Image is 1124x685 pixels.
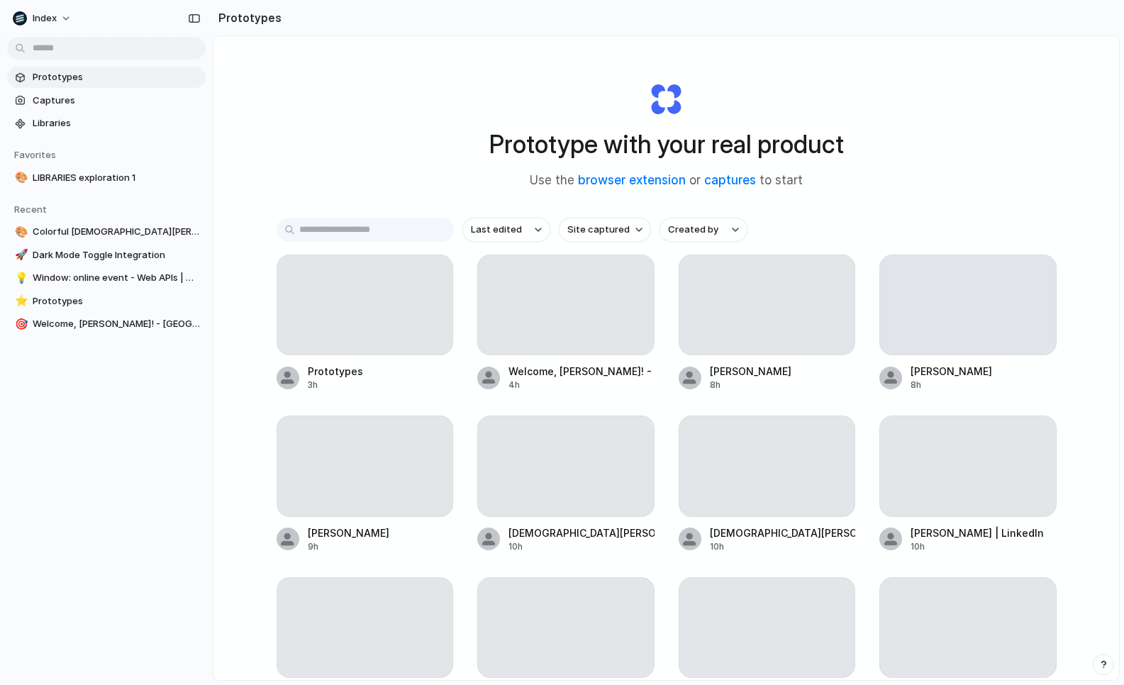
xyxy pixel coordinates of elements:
span: LIBRARIES exploration 1 [33,171,200,185]
span: Index [33,11,57,26]
a: browser extension [578,173,686,187]
div: 🎨 [15,224,25,240]
div: 🎯 [15,316,25,333]
span: Use the or to start [530,172,803,190]
span: Favorites [14,149,56,160]
button: Index [7,7,79,30]
div: 10h [508,540,655,553]
h2: Prototypes [213,9,282,26]
div: 🎨 [15,169,25,186]
div: 8h [710,379,791,391]
span: Captures [33,94,200,108]
span: Prototypes [33,70,200,84]
span: Prototypes [33,294,200,308]
span: Libraries [33,116,200,130]
span: Last edited [471,223,522,237]
a: Captures [7,90,206,111]
div: 9h [308,540,389,553]
a: 🎨LIBRARIES exploration 1 [7,167,206,189]
div: 🚀 [15,247,25,263]
button: 🎨 [13,225,27,239]
div: Prototypes [308,364,363,379]
div: [PERSON_NAME] | LinkedIn [911,525,1044,540]
span: Site captured [567,223,630,237]
span: Dark Mode Toggle Integration [33,248,200,262]
button: 🎯 [13,317,27,331]
div: [DEMOGRAPHIC_DATA][PERSON_NAME] [508,525,655,540]
button: Created by [660,218,747,242]
div: 3h [308,379,363,391]
button: Site captured [559,218,651,242]
div: Welcome, [PERSON_NAME]! - [GEOGRAPHIC_DATA] [508,364,655,379]
button: 🎨 [13,171,27,185]
button: 💡 [13,271,27,285]
span: Window: online event - Web APIs | MDN [33,271,200,285]
div: [PERSON_NAME] [308,525,389,540]
div: [DEMOGRAPHIC_DATA][PERSON_NAME] [710,525,856,540]
div: 💡 [15,270,25,286]
div: [PERSON_NAME] [710,364,791,379]
a: 💡Window: online event - Web APIs | MDN [7,267,206,289]
div: 8h [911,379,992,391]
div: 4h [508,379,655,391]
button: 🚀 [13,248,27,262]
a: Prototypes [7,67,206,88]
div: 10h [710,540,856,553]
a: 🚀Dark Mode Toggle Integration [7,245,206,266]
span: Colorful [DEMOGRAPHIC_DATA][PERSON_NAME] Website [33,225,200,239]
a: captures [704,173,756,187]
div: [PERSON_NAME] [911,364,992,379]
a: 🎯Welcome, [PERSON_NAME]! - [GEOGRAPHIC_DATA] [7,313,206,335]
button: ⭐ [13,294,27,308]
div: ⭐ [15,293,25,309]
span: Welcome, [PERSON_NAME]! - [GEOGRAPHIC_DATA] [33,317,200,331]
a: ⭐Prototypes [7,291,206,312]
span: Created by [668,223,718,237]
a: Libraries [7,113,206,134]
span: Recent [14,204,47,215]
button: Last edited [462,218,550,242]
div: 10h [911,540,1044,553]
h1: Prototype with your real product [489,126,844,163]
a: 🎨Colorful [DEMOGRAPHIC_DATA][PERSON_NAME] Website [7,221,206,243]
